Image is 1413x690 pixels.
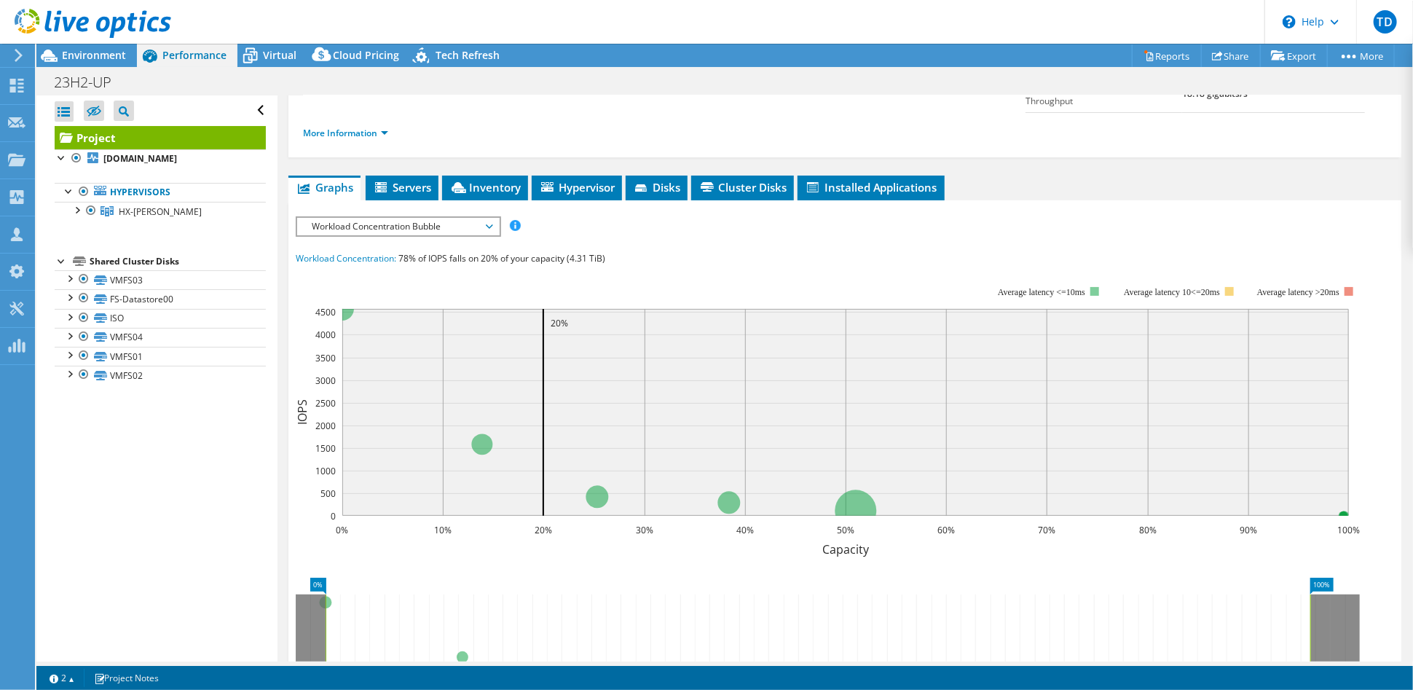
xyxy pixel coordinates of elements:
[331,510,336,522] text: 0
[1327,44,1395,67] a: More
[633,180,680,195] span: Disks
[822,541,870,557] text: Capacity
[47,74,134,90] h1: 23H2-UP
[304,218,492,235] span: Workload Concentration Bubble
[373,180,431,195] span: Servers
[315,397,336,409] text: 2500
[1260,44,1328,67] a: Export
[1132,44,1202,67] a: Reports
[55,270,266,289] a: VMFS03
[1124,287,1220,297] tspan: Average latency 10<=20ms
[90,253,266,270] div: Shared Cluster Disks
[436,48,500,62] span: Tech Refresh
[551,317,568,329] text: 20%
[998,287,1085,297] tspan: Average latency <=10ms
[320,487,336,500] text: 500
[55,126,266,149] a: Project
[296,180,353,195] span: Graphs
[315,306,336,318] text: 4500
[55,183,266,202] a: Hypervisors
[315,465,336,477] text: 1000
[1182,87,1248,100] b: 18.18 gigabits/s
[315,442,336,455] text: 1500
[1139,524,1157,536] text: 80%
[736,524,754,536] text: 40%
[315,352,336,364] text: 3500
[636,524,653,536] text: 30%
[1337,524,1360,536] text: 100%
[315,329,336,341] text: 4000
[449,180,521,195] span: Inventory
[39,669,84,687] a: 2
[1201,44,1261,67] a: Share
[1038,524,1055,536] text: 70%
[398,252,605,264] span: 78% of IOPS falls on 20% of your capacity (4.31 TiB)
[84,669,169,687] a: Project Notes
[294,399,310,425] text: IOPS
[315,420,336,432] text: 2000
[55,347,266,366] a: VMFS01
[55,366,266,385] a: VMFS02
[1257,287,1339,297] text: Average latency >20ms
[434,524,452,536] text: 10%
[55,202,266,221] a: HX-Landa
[315,375,336,387] text: 3000
[698,180,787,195] span: Cluster Disks
[162,48,227,62] span: Performance
[805,180,937,195] span: Installed Applications
[296,252,396,264] span: Workload Concentration:
[103,152,177,165] b: [DOMAIN_NAME]
[55,328,266,347] a: VMFS04
[336,524,348,536] text: 0%
[535,524,552,536] text: 20%
[263,48,296,62] span: Virtual
[937,524,955,536] text: 60%
[333,48,399,62] span: Cloud Pricing
[539,180,615,195] span: Hypervisor
[303,127,388,139] a: More Information
[1374,10,1397,34] span: TD
[1240,524,1257,536] text: 90%
[55,309,266,328] a: ISO
[119,205,202,218] span: HX-[PERSON_NAME]
[55,289,266,308] a: FS-Datastore00
[837,524,854,536] text: 50%
[62,48,126,62] span: Environment
[1283,15,1296,28] svg: \n
[55,149,266,168] a: [DOMAIN_NAME]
